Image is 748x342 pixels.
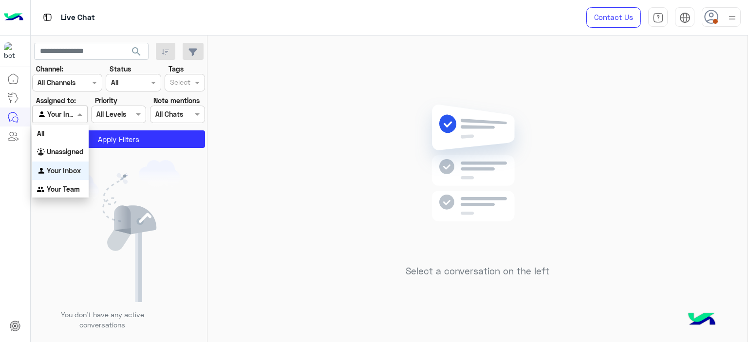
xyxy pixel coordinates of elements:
[726,12,738,24] img: profile
[125,43,149,64] button: search
[168,77,190,90] div: Select
[37,166,47,176] img: INBOX.AGENTFILTER.YOURINBOX
[37,185,47,195] img: INBOX.AGENTFILTER.YOURTEAM
[406,266,549,277] h5: Select a conversation on the left
[32,130,205,148] button: Apply Filters
[95,95,117,106] label: Priority
[586,7,641,28] a: Contact Us
[168,64,184,74] label: Tags
[61,11,95,24] p: Live Chat
[41,11,54,23] img: tab
[4,7,23,28] img: Logo
[153,95,200,106] label: Note mentions
[47,147,84,156] b: Unassigned
[4,42,21,60] img: 317874714732967
[679,12,691,23] img: tab
[36,64,63,74] label: Channel:
[648,7,668,28] a: tab
[57,160,180,302] img: empty users
[110,64,131,74] label: Status
[32,125,89,198] ng-dropdown-panel: Options list
[47,166,81,175] b: Your Inbox
[131,46,142,57] span: search
[685,303,719,337] img: hulul-logo.png
[53,309,151,330] p: You don’t have any active conversations
[37,148,47,158] img: INBOX.AGENTFILTER.UNASSIGNED
[37,129,44,138] b: All
[653,12,664,23] img: tab
[36,95,76,106] label: Assigned to:
[407,97,548,258] img: no messages
[47,185,80,193] b: Your Team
